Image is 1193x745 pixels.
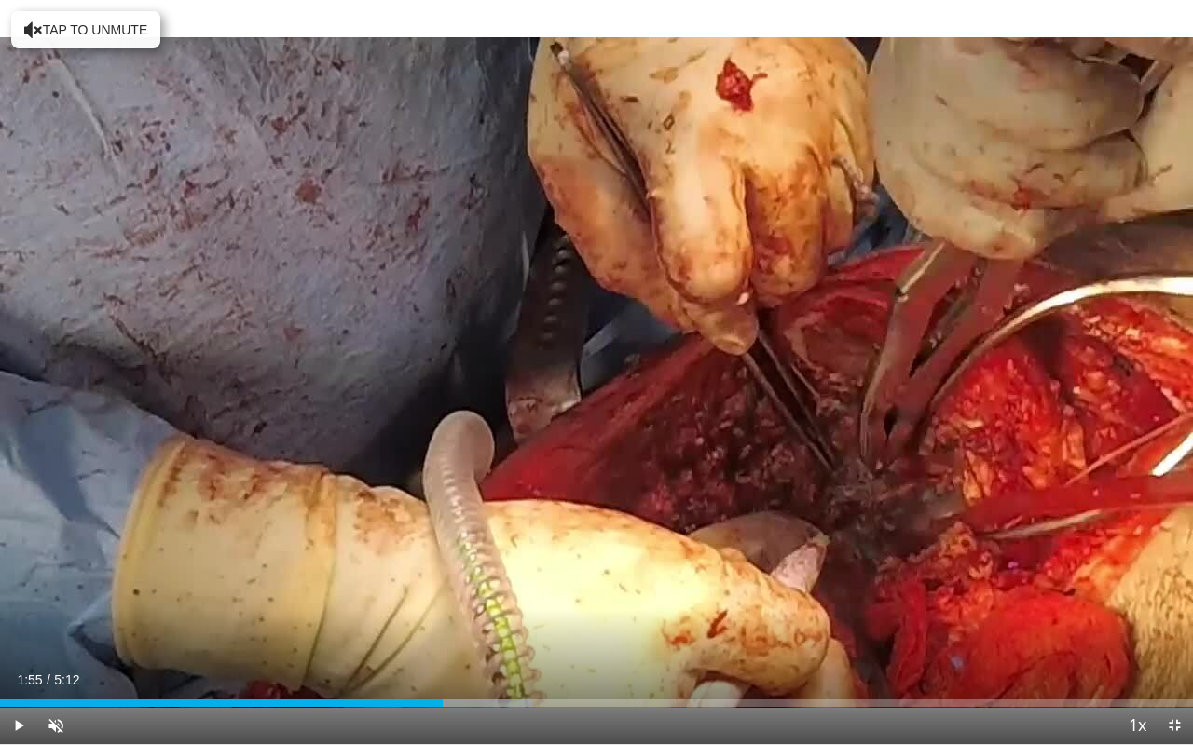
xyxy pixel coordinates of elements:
[1118,707,1156,744] button: Playback Rate
[37,707,75,744] button: Unmute
[11,11,160,48] button: Tap to unmute
[1156,707,1193,744] button: Exit Fullscreen
[17,672,42,687] span: 1:55
[47,672,50,687] span: /
[54,672,79,687] span: 5:12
